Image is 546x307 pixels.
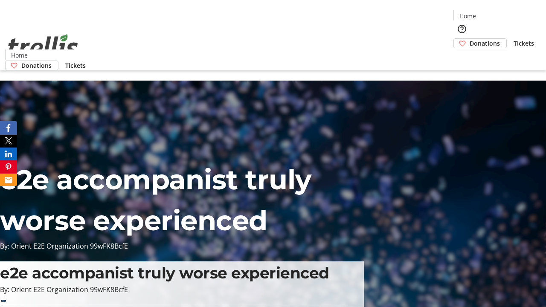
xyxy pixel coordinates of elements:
a: Donations [5,61,58,70]
a: Home [6,51,33,60]
a: Tickets [507,39,541,48]
a: Donations [453,38,507,48]
span: Home [11,51,28,60]
button: Cart [453,48,470,65]
span: Tickets [514,39,534,48]
span: Donations [21,61,52,70]
span: Donations [470,39,500,48]
span: Home [459,12,476,20]
img: Orient E2E Organization 99wFK8BcfE's Logo [5,25,81,67]
a: Home [454,12,481,20]
span: Tickets [65,61,86,70]
a: Tickets [58,61,93,70]
button: Help [453,20,470,38]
